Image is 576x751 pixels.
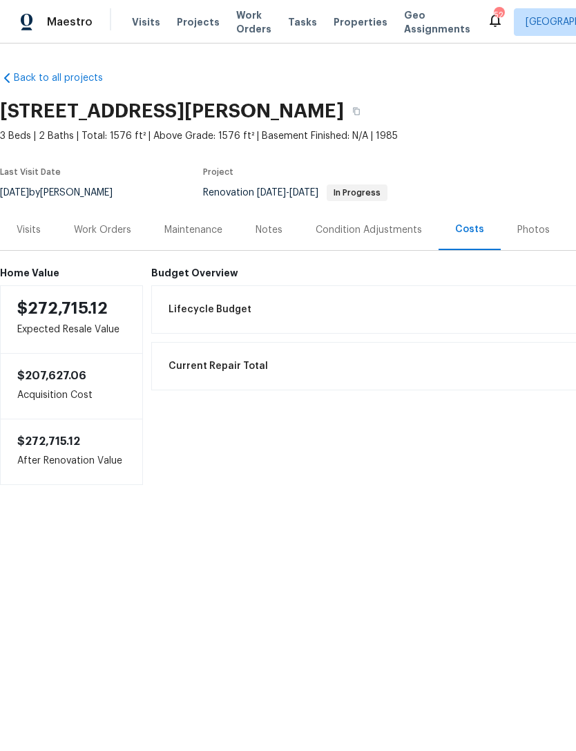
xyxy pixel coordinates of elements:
span: Visits [132,15,160,29]
div: Costs [455,222,484,236]
div: 52 [494,8,503,22]
span: Properties [334,15,387,29]
div: Maintenance [164,223,222,237]
div: Condition Adjustments [316,223,422,237]
div: Work Orders [74,223,131,237]
div: Notes [256,223,282,237]
span: [DATE] [289,188,318,198]
div: Visits [17,223,41,237]
span: Maestro [47,15,93,29]
span: In Progress [328,189,386,197]
span: $272,715.12 [17,300,108,316]
span: Current Repair Total [169,359,268,373]
span: Tasks [288,17,317,27]
span: $207,627.06 [17,370,86,381]
button: Copy Address [344,99,369,124]
span: Lifecycle Budget [169,303,251,316]
div: Photos [517,223,550,237]
span: $272,715.12 [17,436,80,447]
span: Projects [177,15,220,29]
span: - [257,188,318,198]
span: Renovation [203,188,387,198]
span: Geo Assignments [404,8,470,36]
span: Project [203,168,233,176]
span: Work Orders [236,8,271,36]
span: [DATE] [257,188,286,198]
